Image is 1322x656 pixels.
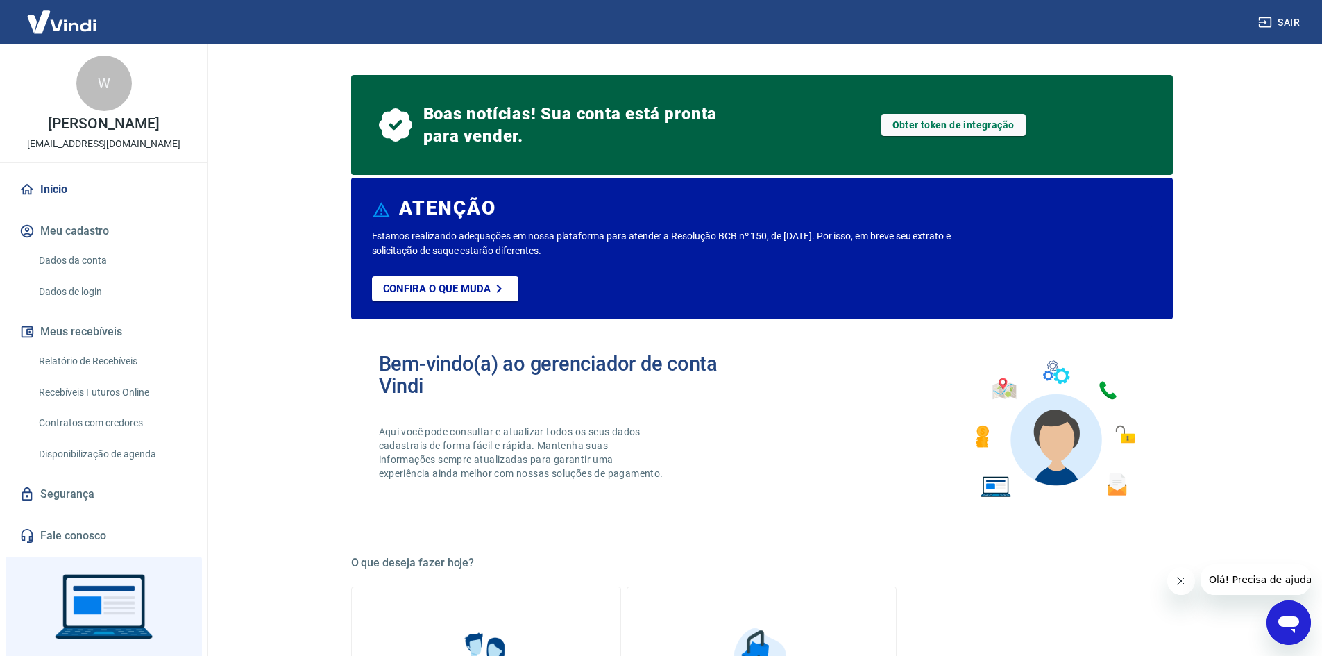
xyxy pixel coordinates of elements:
a: Dados de login [33,278,191,306]
button: Sair [1255,10,1305,35]
h6: ATENÇÃO [399,201,495,215]
a: Relatório de Recebíveis [33,347,191,376]
img: Vindi [17,1,107,43]
iframe: Botão para abrir a janela de mensagens [1266,600,1311,645]
img: Imagem de um avatar masculino com diversos icones exemplificando as funcionalidades do gerenciado... [963,353,1145,506]
button: Meu cadastro [17,216,191,246]
a: Contratos com credores [33,409,191,437]
iframe: Mensagem da empresa [1201,564,1311,595]
h2: Bem-vindo(a) ao gerenciador de conta Vindi [379,353,762,397]
p: [PERSON_NAME] [48,117,159,131]
a: Recebíveis Futuros Online [33,378,191,407]
div: W [76,56,132,111]
a: Início [17,174,191,205]
a: Fale conosco [17,521,191,551]
button: Meus recebíveis [17,317,191,347]
a: Obter token de integração [881,114,1026,136]
a: Disponibilização de agenda [33,440,191,469]
h5: O que deseja fazer hoje? [351,556,1173,570]
p: Estamos realizando adequações em nossa plataforma para atender a Resolução BCB nº 150, de [DATE].... [372,229,996,258]
a: Segurança [17,479,191,510]
iframe: Fechar mensagem [1167,567,1195,595]
a: Dados da conta [33,246,191,275]
p: Aqui você pode consultar e atualizar todos os seus dados cadastrais de forma fácil e rápida. Mant... [379,425,666,480]
span: Boas notícias! Sua conta está pronta para vender. [423,103,723,147]
p: Confira o que muda [383,283,491,295]
p: [EMAIL_ADDRESS][DOMAIN_NAME] [27,137,180,151]
a: Confira o que muda [372,276,518,301]
span: Olá! Precisa de ajuda? [8,10,117,21]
